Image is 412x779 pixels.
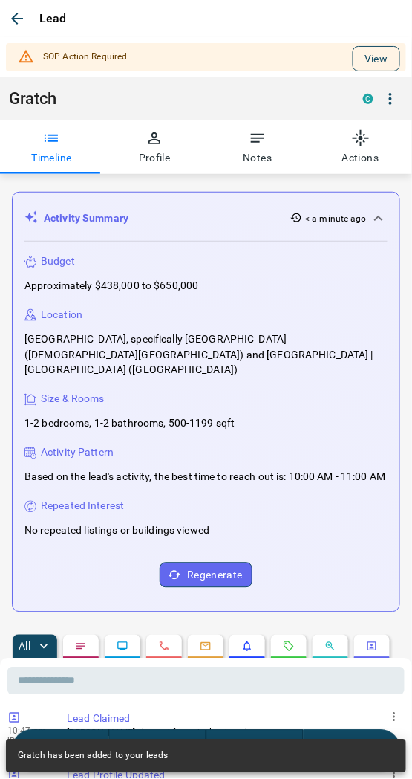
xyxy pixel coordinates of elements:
[41,253,75,269] p: Budget
[18,744,169,769] div: Gratch has been added to your leads
[158,641,170,653] svg: Calls
[366,641,378,653] svg: Agent Actions
[206,120,310,174] button: Notes
[305,212,367,225] p: < a minute ago
[241,641,253,653] svg: Listing Alerts
[24,416,235,432] p: 1-2 bedrooms, 1-2 bathrooms, 500-1199 sqft
[24,278,198,294] p: Approximately $438,000 to $650,000
[353,46,400,71] button: View
[7,737,52,747] p: [DATE]
[363,94,373,104] div: condos.ca
[200,641,212,653] svg: Emails
[9,89,341,109] h1: Gratch
[41,445,114,461] p: Activity Pattern
[103,120,206,174] button: Profile
[309,120,412,174] button: Actions
[39,10,67,28] p: Lead
[41,392,105,407] p: Size & Rooms
[24,332,388,378] p: [GEOGRAPHIC_DATA], specifically [GEOGRAPHIC_DATA] ([DEMOGRAPHIC_DATA][GEOGRAPHIC_DATA]) and [GEOG...
[67,727,399,740] p: [PERSON_NAME] claimed from the lead pool
[117,641,128,653] svg: Lead Browsing Activity
[44,210,128,226] p: Activity Summary
[41,307,82,323] p: Location
[160,563,252,588] button: Regenerate
[24,523,209,539] p: No repeated listings or buildings viewed
[24,204,388,232] div: Activity Summary< a minute ago
[283,641,295,653] svg: Requests
[24,470,386,485] p: Based on the lead's activity, the best time to reach out is: 10:00 AM - 11:00 AM
[41,499,124,514] p: Repeated Interest
[75,641,87,653] svg: Notes
[19,641,30,652] p: All
[67,711,399,727] p: Lead Claimed
[7,726,52,737] p: 10:47 am
[324,641,336,653] svg: Opportunities
[43,43,127,71] div: SOP Action Required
